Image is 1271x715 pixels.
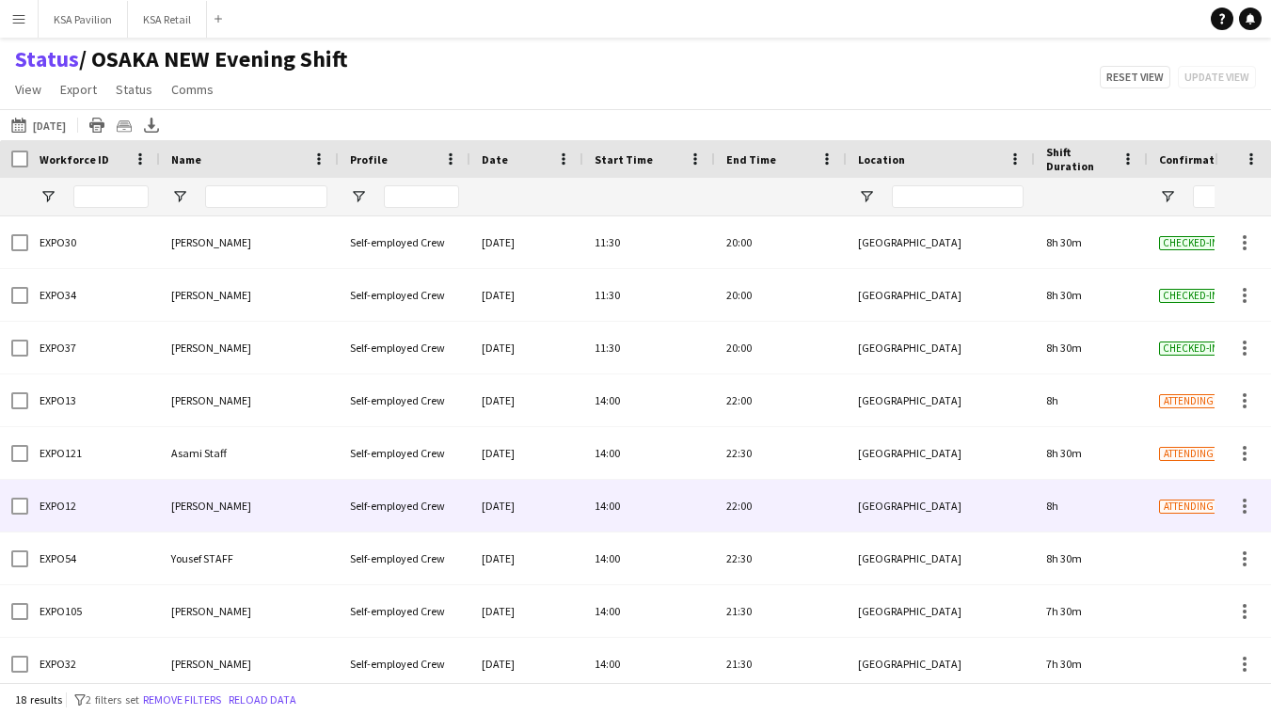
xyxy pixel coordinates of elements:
button: Open Filter Menu [171,188,188,205]
span: Yousef STAFF [171,551,233,565]
div: Self-employed Crew [339,532,470,584]
span: Name [171,152,201,167]
span: [PERSON_NAME] [171,341,251,355]
button: Reload data [225,690,300,710]
button: Open Filter Menu [40,188,56,205]
span: Attending [1159,394,1217,408]
div: 11:30 [583,322,715,373]
div: EXPO105 [28,585,160,637]
div: 11:30 [583,269,715,321]
div: 22:30 [715,427,847,479]
span: Export [60,81,97,98]
span: Status [116,81,152,98]
span: [PERSON_NAME] [171,288,251,302]
a: Comms [164,77,221,102]
span: End Time [726,152,776,167]
div: [DATE] [470,638,583,690]
span: [PERSON_NAME] [171,235,251,249]
div: Self-employed Crew [339,374,470,426]
div: 22:30 [715,532,847,584]
span: [PERSON_NAME] [171,657,251,671]
button: KSA Retail [128,1,207,38]
span: Attending [1159,447,1217,461]
app-action-btn: Export XLSX [140,114,163,136]
div: [GEOGRAPHIC_DATA] [847,216,1035,268]
div: EXPO54 [28,532,160,584]
app-action-btn: Crew files as ZIP [113,114,135,136]
div: [GEOGRAPHIC_DATA] [847,269,1035,321]
div: 8h 30m [1035,322,1148,373]
a: Status [108,77,160,102]
div: 20:00 [715,216,847,268]
div: 8h [1035,480,1148,532]
div: 7h 30m [1035,638,1148,690]
span: Attending [1159,500,1217,514]
div: 14:00 [583,480,715,532]
div: 14:00 [583,585,715,637]
div: 20:00 [715,269,847,321]
div: 14:00 [583,638,715,690]
div: [GEOGRAPHIC_DATA] [847,638,1035,690]
span: OSAKA NEW Evening Shift [79,45,348,73]
span: [PERSON_NAME] [171,393,251,407]
div: [GEOGRAPHIC_DATA] [847,532,1035,584]
div: 14:00 [583,374,715,426]
input: Name Filter Input [205,185,327,208]
input: Workforce ID Filter Input [73,185,149,208]
button: Open Filter Menu [350,188,367,205]
div: 8h 30m [1035,427,1148,479]
div: 8h 30m [1035,269,1148,321]
div: 8h [1035,374,1148,426]
span: Checked-in [1159,342,1222,356]
div: [DATE] [470,480,583,532]
span: Shift Duration [1046,145,1114,173]
div: [GEOGRAPHIC_DATA] [847,322,1035,373]
a: View [8,77,49,102]
div: [GEOGRAPHIC_DATA] [847,427,1035,479]
div: 7h 30m [1035,585,1148,637]
button: KSA Pavilion [39,1,128,38]
span: Checked-in [1159,289,1222,303]
div: [DATE] [470,374,583,426]
div: Self-employed Crew [339,585,470,637]
div: EXPO34 [28,269,160,321]
span: Checked-in [1159,236,1222,250]
div: [DATE] [470,322,583,373]
input: Location Filter Input [892,185,1024,208]
span: Start Time [595,152,653,167]
button: Remove filters [139,690,225,710]
span: View [15,81,41,98]
div: Self-employed Crew [339,216,470,268]
span: Profile [350,152,388,167]
div: 21:30 [715,638,847,690]
span: Date [482,152,508,167]
div: EXPO37 [28,322,160,373]
div: [DATE] [470,532,583,584]
div: [DATE] [470,269,583,321]
div: Self-employed Crew [339,269,470,321]
button: Open Filter Menu [858,188,875,205]
app-action-btn: Print [86,114,108,136]
div: 11:30 [583,216,715,268]
span: 2 filters set [86,692,139,707]
button: [DATE] [8,114,70,136]
div: 21:30 [715,585,847,637]
span: Location [858,152,905,167]
div: 22:00 [715,480,847,532]
span: [PERSON_NAME] [171,499,251,513]
div: EXPO32 [28,638,160,690]
div: Self-employed Crew [339,427,470,479]
div: 14:00 [583,427,715,479]
span: Confirmation Status [1159,152,1270,167]
div: 8h 30m [1035,216,1148,268]
button: Open Filter Menu [1159,188,1176,205]
div: Self-employed Crew [339,638,470,690]
div: 20:00 [715,322,847,373]
div: EXPO30 [28,216,160,268]
div: [DATE] [470,216,583,268]
div: EXPO13 [28,374,160,426]
div: [DATE] [470,585,583,637]
span: Asami Staff [171,446,227,460]
div: [GEOGRAPHIC_DATA] [847,480,1035,532]
a: Status [15,45,79,73]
